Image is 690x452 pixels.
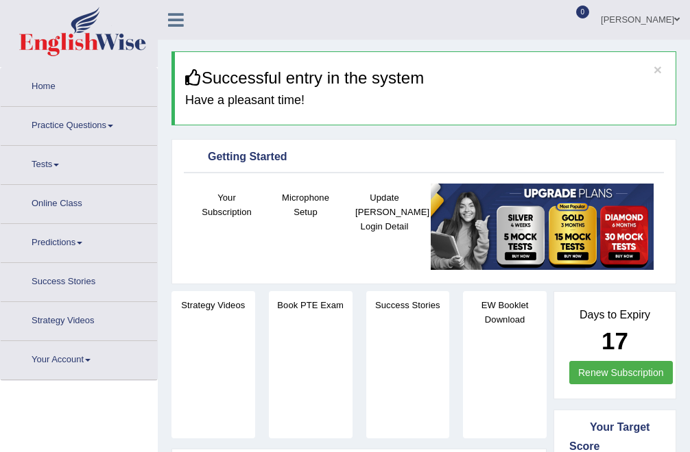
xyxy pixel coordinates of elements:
[569,361,673,384] a: Renew Subscription
[431,184,654,270] img: small5.jpg
[366,298,450,312] h4: Success Stories
[569,309,661,321] h4: Days to Expiry
[171,298,255,312] h4: Strategy Videos
[187,147,661,168] div: Getting Started
[1,224,157,258] a: Predictions
[1,185,157,219] a: Online Class
[1,341,157,375] a: Your Account
[576,5,590,18] span: 0
[1,68,157,102] a: Home
[1,263,157,297] a: Success Stories
[194,190,259,219] h4: Your Subscription
[602,327,628,354] b: 17
[185,94,665,108] h4: Have a pleasant time!
[269,298,353,312] h4: Book PTE Exam
[654,62,662,77] button: ×
[352,190,417,234] h4: Update [PERSON_NAME] Login Detail
[1,146,157,180] a: Tests
[273,190,338,219] h4: Microphone Setup
[1,302,157,336] a: Strategy Videos
[1,107,157,141] a: Practice Questions
[185,69,665,87] h3: Successful entry in the system
[463,298,547,327] h4: EW Booklet Download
